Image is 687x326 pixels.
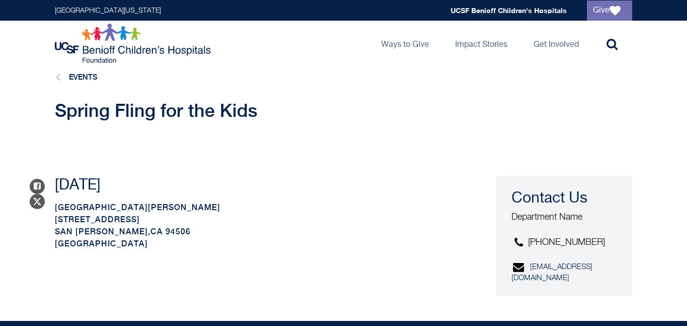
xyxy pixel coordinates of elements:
p: [DATE] [55,176,442,194]
a: Ways to Give [373,21,437,66]
span: [STREET_ADDRESS] [55,215,140,224]
span: CA [150,227,163,236]
img: Logo for UCSF Benioff Children's Hospitals Foundation [55,23,213,63]
h3: Contact Us [511,188,621,209]
span: 94506 [165,227,191,236]
span: [GEOGRAPHIC_DATA][PERSON_NAME] [55,203,220,212]
span: Spring Fling for the Kids [55,100,257,121]
a: [GEOGRAPHIC_DATA][US_STATE] [55,7,161,14]
span: San [PERSON_NAME] [55,227,148,236]
a: Impact Stories [447,21,516,66]
span: [GEOGRAPHIC_DATA] [55,239,148,248]
p: Department Name [511,211,621,224]
a: Events [69,73,98,81]
p: [PHONE_NUMBER] [511,236,621,249]
a: Get Involved [526,21,587,66]
a: [EMAIL_ADDRESS][DOMAIN_NAME] [511,263,592,282]
a: Give [587,1,632,21]
p: , [55,202,442,250]
a: UCSF Benioff Children's Hospitals [451,6,567,15]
